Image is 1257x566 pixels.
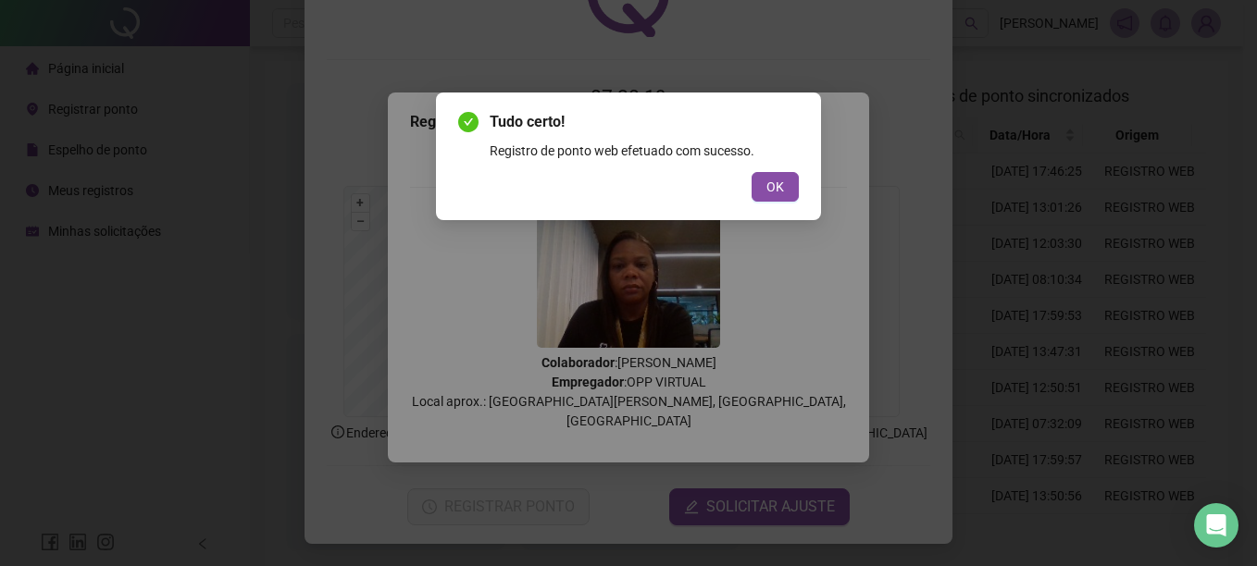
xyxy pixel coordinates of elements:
button: OK [752,172,799,202]
div: Open Intercom Messenger [1194,503,1238,548]
span: check-circle [458,112,479,132]
div: Registro de ponto web efetuado com sucesso. [490,141,799,161]
span: Tudo certo! [490,111,799,133]
span: OK [766,177,784,197]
